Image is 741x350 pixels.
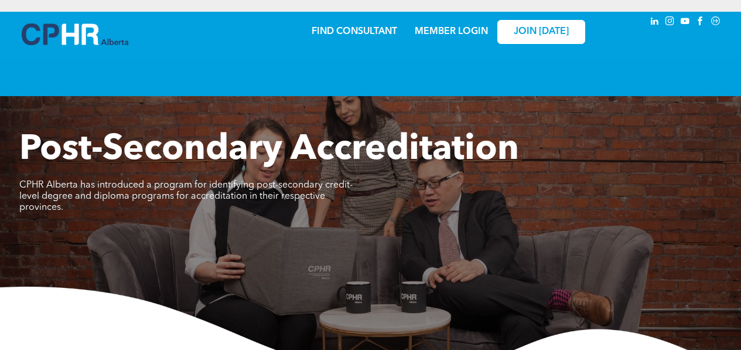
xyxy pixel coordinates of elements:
[694,15,707,30] a: facebook
[497,20,585,44] a: JOIN [DATE]
[415,27,488,36] a: MEMBER LOGIN
[22,23,128,45] img: A blue and white logo for cp alberta
[312,27,397,36] a: FIND CONSULTANT
[648,15,661,30] a: linkedin
[679,15,692,30] a: youtube
[709,15,722,30] a: Social network
[514,26,569,38] span: JOIN [DATE]
[664,15,677,30] a: instagram
[19,181,353,212] span: CPHR Alberta has introduced a program for identifying post-secondary credit-level degree and dipl...
[19,132,519,168] span: Post-Secondary Accreditation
